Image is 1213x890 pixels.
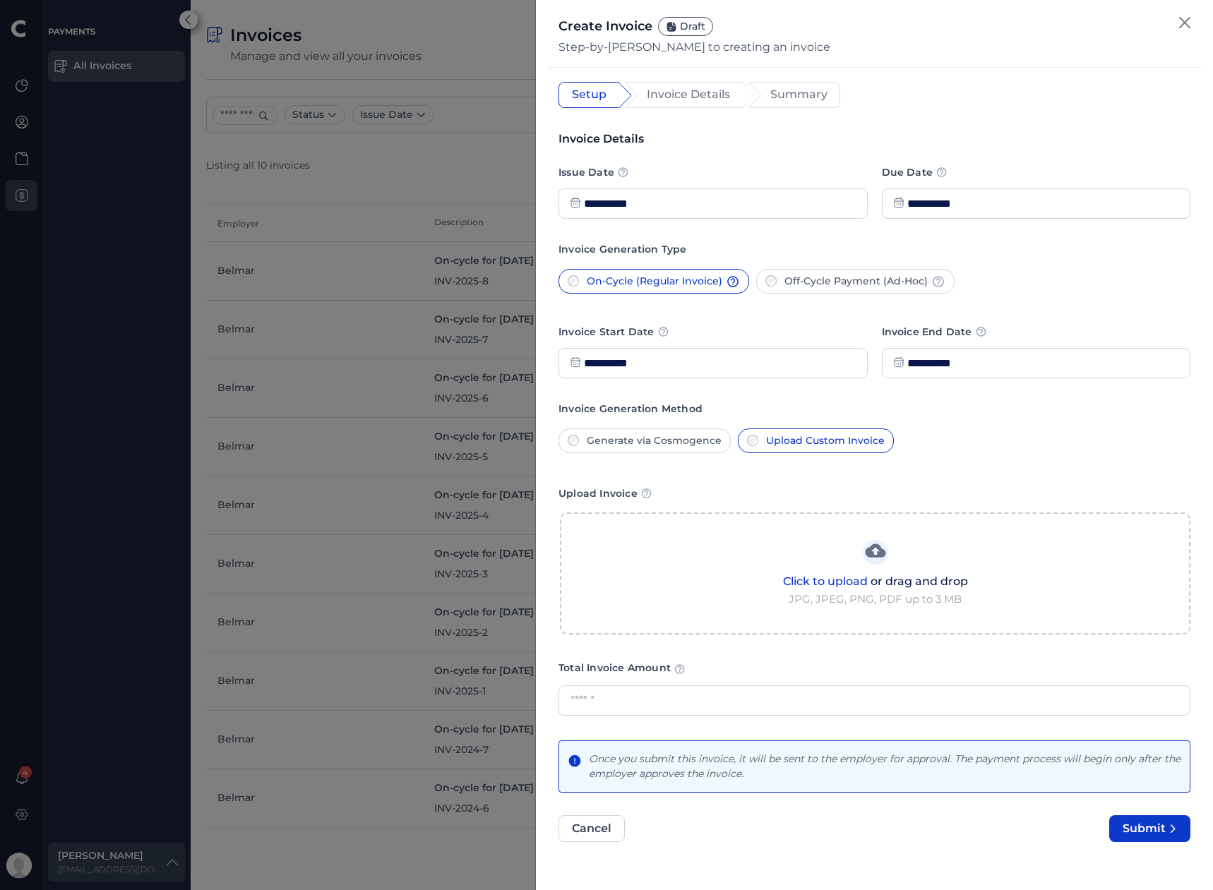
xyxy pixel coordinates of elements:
[658,17,713,36] span: Draft
[558,39,830,56] div: Step-by-[PERSON_NAME] to creating an invoice
[783,572,968,608] div: JPG, JPEG, PNG, PDF up to 3 MB
[589,752,1181,781] div: Once you submit this invoice, it will be sent to the employer for approval. The payment process w...
[1123,823,1166,834] span: Submit
[1109,815,1190,842] button: Submit
[558,131,1190,148] div: Invoice Details
[784,274,928,289] span: Off-Cycle Payment (Ad-Hoc)
[882,164,933,188] span: Due Date
[558,164,614,188] span: Issue Date
[558,486,638,510] span: Upload Invoice
[1173,11,1196,34] button: Close
[747,435,758,446] input: Upload Custom Invoice
[558,82,619,108] div: Setup
[766,433,885,448] span: Upload Custom Invoice
[882,324,972,348] span: Invoice End Date
[558,815,625,842] button: Cancel
[783,575,968,588] span: or drag and drop
[765,275,777,287] input: Off-Cycle Payment (Ad-Hoc)
[558,401,1190,425] label: Invoice Generation Method
[568,435,579,446] input: Generate via Cosmogence
[783,575,868,588] span: Click to upload
[587,274,722,289] span: On-Cycle (Regular Invoice)
[558,660,1190,685] label: Total Invoice Amount
[558,241,1190,265] label: Invoice Generation Type
[558,17,830,36] div: Create Invoice
[551,512,1190,640] div: File Upload
[587,433,722,448] span: Generate via Cosmogence
[568,275,579,287] input: On-Cycle (Regular Invoice)
[558,324,655,348] span: Invoice Start Date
